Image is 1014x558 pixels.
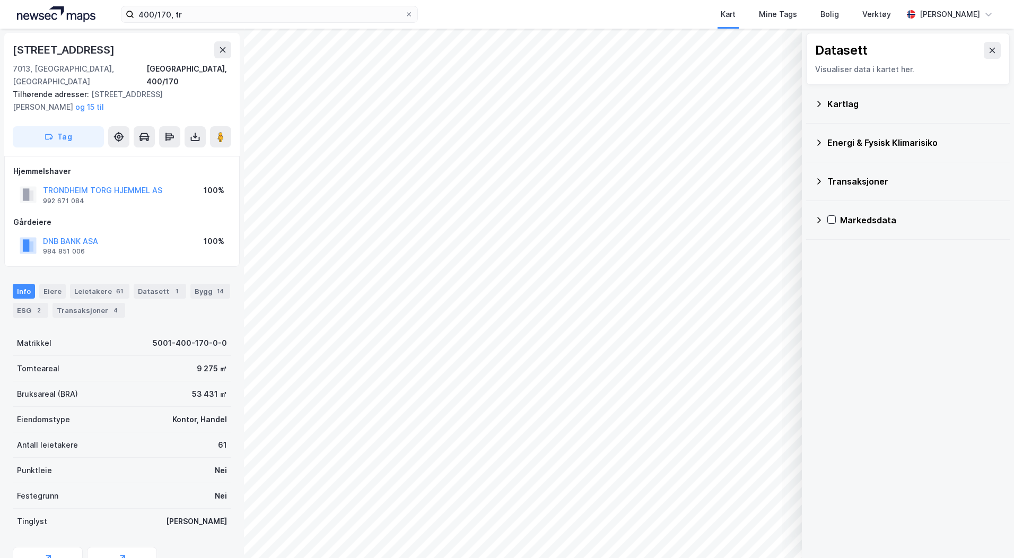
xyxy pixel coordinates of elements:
div: ESG [13,303,48,318]
button: Tag [13,126,104,147]
div: Leietakere [70,284,129,299]
div: Kontor, Handel [172,413,227,426]
div: Bruksareal (BRA) [17,388,78,400]
div: 7013, [GEOGRAPHIC_DATA], [GEOGRAPHIC_DATA] [13,63,146,88]
div: Datasett [134,284,186,299]
div: [STREET_ADDRESS] [13,41,117,58]
div: Bolig [820,8,839,21]
div: 5001-400-170-0-0 [153,337,227,350]
div: Eiere [39,284,66,299]
div: Festegrunn [17,490,58,502]
div: Tinglyst [17,515,47,528]
div: 984 851 006 [43,247,85,256]
div: Visualiser data i kartet her. [815,63,1001,76]
div: Transaksjoner [53,303,125,318]
div: Nei [215,464,227,477]
div: Kontrollprogram for chat [961,507,1014,558]
div: Transaksjoner [827,175,1001,188]
div: Matrikkel [17,337,51,350]
div: Tomteareal [17,362,59,375]
div: 61 [218,439,227,451]
div: Markedsdata [840,214,1001,226]
div: 100% [204,235,224,248]
div: [GEOGRAPHIC_DATA], 400/170 [146,63,231,88]
div: 1 [171,286,182,297]
div: Kartlag [827,98,1001,110]
img: logo.a4113a55bc3d86da70a041830d287a7e.svg [17,6,95,22]
div: [PERSON_NAME] [166,515,227,528]
div: 9 275 ㎡ [197,362,227,375]
div: Info [13,284,35,299]
div: 4 [110,305,121,316]
div: Mine Tags [759,8,797,21]
input: Søk på adresse, matrikkel, gårdeiere, leietakere eller personer [134,6,405,22]
iframe: Chat Widget [961,507,1014,558]
div: Gårdeiere [13,216,231,229]
div: Kart [721,8,736,21]
div: Antall leietakere [17,439,78,451]
span: Tilhørende adresser: [13,90,91,99]
div: Nei [215,490,227,502]
div: [STREET_ADDRESS][PERSON_NAME] [13,88,223,114]
div: Punktleie [17,464,52,477]
div: [PERSON_NAME] [920,8,980,21]
div: Datasett [815,42,868,59]
div: Verktøy [862,8,891,21]
div: 53 431 ㎡ [192,388,227,400]
div: 14 [215,286,226,297]
div: Eiendomstype [17,413,70,426]
div: 992 671 084 [43,197,84,205]
div: Bygg [190,284,230,299]
div: 100% [204,184,224,197]
div: 2 [33,305,44,316]
div: 61 [114,286,125,297]
div: Energi & Fysisk Klimarisiko [827,136,1001,149]
div: Hjemmelshaver [13,165,231,178]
